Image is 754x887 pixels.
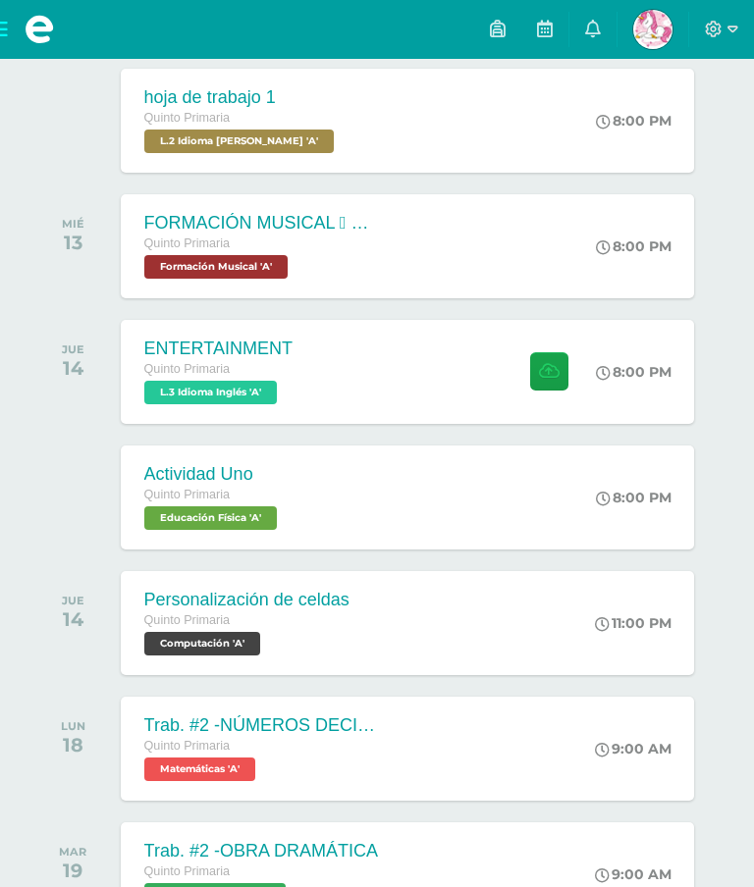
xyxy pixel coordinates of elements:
[62,342,84,356] div: JUE
[144,864,231,878] span: Quinto Primaria
[144,213,380,234] div: FORMACIÓN MUSICAL  EJERCICIO RITMICO
[144,339,293,359] div: ENTERTAINMENT
[144,613,231,627] span: Quinto Primaria
[144,362,231,376] span: Quinto Primaria
[144,130,334,153] span: L.2 Idioma Maya Kaqchikel 'A'
[144,506,277,530] span: Educación Física 'A'
[144,739,231,753] span: Quinto Primaria
[595,740,672,757] div: 9:00 AM
[62,356,84,380] div: 14
[144,255,288,279] span: Formación Musical 'A'
[62,594,84,607] div: JUE
[144,381,277,404] span: L.3 Idioma Inglés 'A'
[144,632,260,655] span: Computación 'A'
[61,719,85,733] div: LUN
[59,859,86,882] div: 19
[144,757,255,781] span: Matemáticas 'A'
[144,87,339,108] div: hoja de trabajo 1
[144,464,282,485] div: Actividad Uno
[595,614,672,632] div: 11:00 PM
[633,10,673,49] img: d03d4d83a07d25e48f78d8cff13eb0e6.png
[144,236,231,250] span: Quinto Primaria
[596,489,672,506] div: 8:00 PM
[596,112,672,130] div: 8:00 PM
[144,715,380,736] div: Trab. #2 -NÚMEROS DECIMALES -Multiplicación -División
[144,488,231,501] span: Quinto Primaria
[144,841,378,861] div: Trab. #2 -OBRA DRAMÁTICA
[62,217,84,231] div: MIÉ
[59,845,86,859] div: MAR
[596,363,672,381] div: 8:00 PM
[144,590,350,610] div: Personalización de celdas
[61,733,85,757] div: 18
[62,231,84,254] div: 13
[144,111,231,125] span: Quinto Primaria
[595,865,672,883] div: 9:00 AM
[596,237,672,255] div: 8:00 PM
[62,607,84,631] div: 14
